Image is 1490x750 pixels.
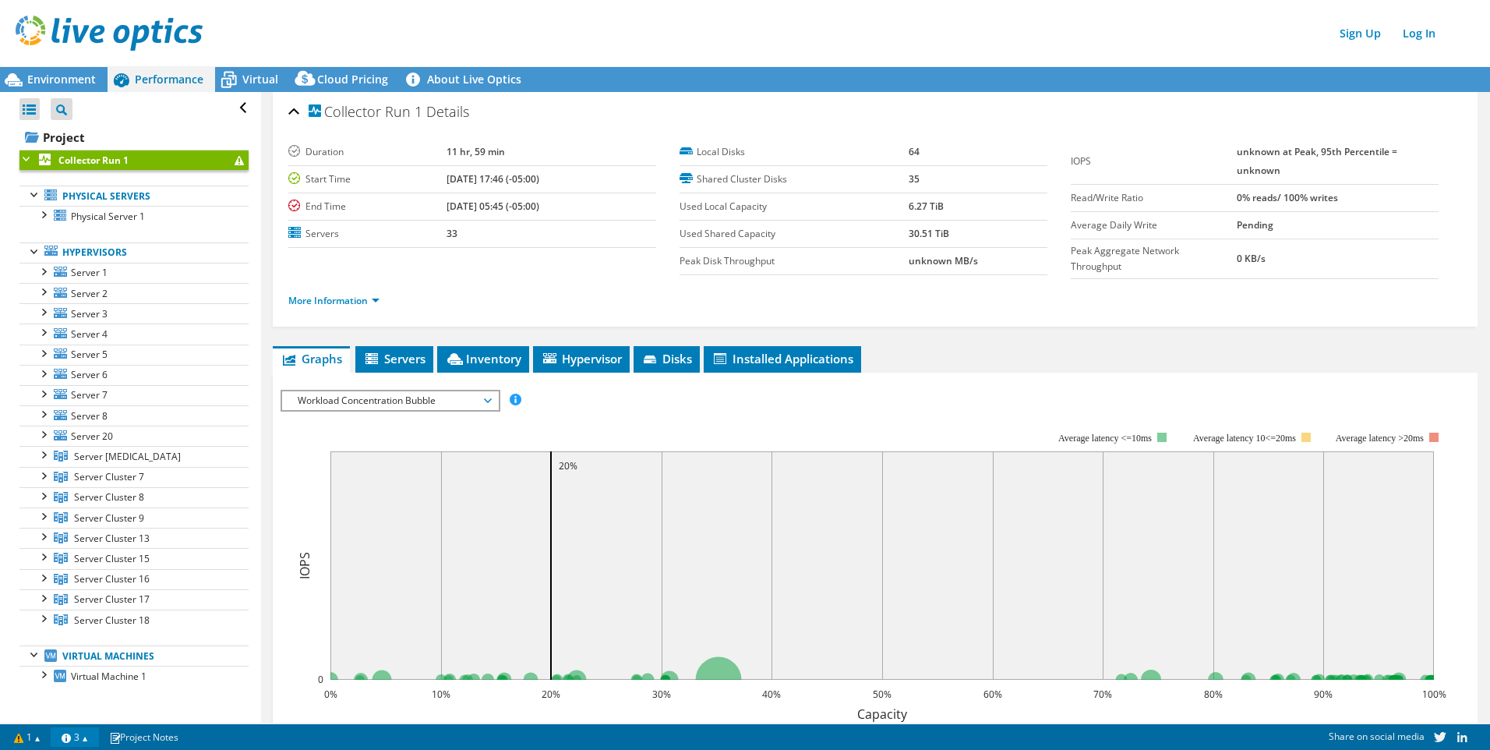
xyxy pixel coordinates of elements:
span: Disks [641,351,692,366]
span: Graphs [281,351,342,366]
b: Pending [1237,218,1273,232]
span: Server 8 [71,409,108,423]
span: Server 20 [71,430,113,443]
span: Details [426,102,469,121]
text: 90% [1314,688,1333,701]
b: 35 [909,172,920,186]
a: Server 2 [19,283,249,303]
text: IOPS [296,552,313,579]
b: 64 [909,145,920,158]
span: Performance [135,72,203,87]
span: Server 5 [71,348,108,361]
a: Server 7 [19,385,249,405]
a: Server Cluster 8 [19,487,249,508]
span: Physical Server 1 [71,210,145,223]
a: Server Cluster 9 [19,508,249,528]
b: unknown MB/s [909,254,978,267]
span: Virtual Machine 1 [71,670,147,683]
text: 60% [983,688,1002,701]
span: Installed Applications [711,351,853,366]
a: Server 5 [19,345,249,365]
a: Server Cluster 16 [19,569,249,589]
span: Server Cluster 7 [74,470,144,483]
a: Project Notes [98,727,189,747]
a: Physical Servers [19,186,249,206]
b: 6.27 TiB [909,200,944,213]
span: Server 3 [71,307,108,320]
img: live_optics_svg.svg [16,16,203,51]
span: Inventory [445,351,521,366]
a: Server Cluster 7 [19,467,249,487]
text: Capacity [857,706,908,723]
a: About Live Optics [400,67,533,92]
b: 0 KB/s [1237,252,1266,265]
b: 30.51 TiB [909,227,949,240]
span: Server 1 [71,266,108,279]
text: 20% [559,459,577,472]
tspan: Average latency 10<=20ms [1193,433,1296,444]
a: 1 [3,727,51,747]
span: Cloud Pricing [317,72,388,87]
label: Peak Disk Throughput [680,253,909,269]
span: Workload Concentration Bubble [290,391,490,410]
a: Hypervisors [19,242,249,263]
a: 3 [51,727,99,747]
text: 80% [1204,688,1223,701]
div: Shared Cluster Disks [57,721,249,740]
label: Read/Write Ratio [1071,190,1237,206]
span: Environment [27,72,96,87]
a: Collector Run 1 [19,150,249,170]
span: Server 6 [71,368,108,381]
a: Log In [1395,22,1443,44]
a: Server 1 [19,263,249,283]
b: unknown at Peak, 95th Percentile = unknown [1237,145,1397,177]
b: Collector Run 1 [58,154,129,167]
text: 0 [318,673,323,686]
text: 70% [1093,688,1112,701]
span: Server Cluster 13 [74,532,150,545]
label: Peak Aggregate Network Throughput [1071,243,1237,274]
label: Average Daily Write [1071,218,1237,233]
b: 33 [447,227,457,240]
text: 100% [1421,688,1446,701]
a: Server Cluster 15 [19,548,249,568]
span: Server Cluster 18 [74,614,150,627]
label: IOPS [1071,154,1237,169]
text: 0% [323,688,337,701]
label: Shared Cluster Disks [680,172,909,187]
text: 30% [652,688,671,701]
text: 40% [762,688,781,701]
span: Virtual [242,72,278,87]
span: Server 2 [71,287,108,300]
label: End Time [288,199,447,214]
span: Server Cluster 17 [74,593,150,606]
span: Server [MEDICAL_DATA] [74,450,181,463]
label: Duration [288,144,447,160]
span: Servers [363,351,425,366]
a: Virtual Machine 1 [19,666,249,686]
label: Start Time [288,172,447,187]
a: Project [19,125,249,150]
a: Server 6 [19,365,249,385]
a: Server Cluster 18 [19,610,249,630]
a: Server 4 [19,324,249,344]
span: Collector Run 1 [309,104,422,120]
tspan: Average latency <=10ms [1058,433,1152,444]
span: Server Cluster 16 [74,572,150,585]
span: Server Cluster 8 [74,490,144,504]
a: Server 8 [19,405,249,426]
text: 20% [542,688,560,701]
a: Server Cluster 17 [19,589,249,610]
label: Local Disks [680,144,909,160]
label: Used Local Capacity [680,199,909,214]
span: Server 7 [71,388,108,402]
a: Server Cluster 5 [19,446,249,466]
a: Server 3 [19,303,249,324]
a: Server Cluster 13 [19,528,249,548]
span: Server Cluster 15 [74,552,150,565]
b: 11 hr, 59 min [447,145,505,158]
a: Sign Up [1332,22,1389,44]
text: 50% [873,688,892,701]
a: Virtual Machines [19,646,249,666]
label: Used Shared Capacity [680,226,909,242]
